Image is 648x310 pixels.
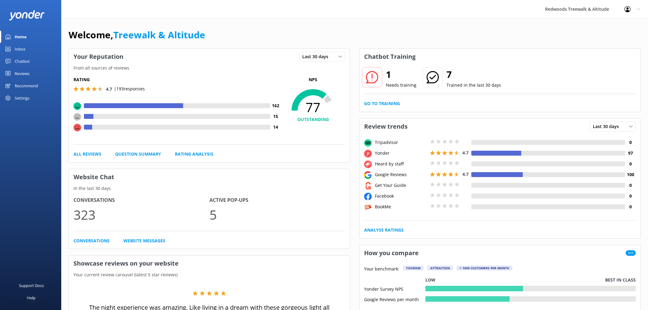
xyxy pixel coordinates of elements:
[270,113,281,120] h4: 15
[364,266,399,273] p: Your benchmark:
[69,185,350,192] p: In the last 30 days
[15,43,25,55] div: Inbox
[457,266,512,270] div: > 1000 customers per month
[427,266,453,270] div: Attraction
[73,151,101,157] a: All Reviews
[281,100,345,115] span: 77
[69,65,350,71] p: From all sources of reviews
[209,196,345,204] h4: Active Pop-ups
[73,76,281,83] h5: Rating
[625,203,636,210] h4: 0
[360,119,412,134] h3: Review trends
[462,171,469,177] span: 4.7
[106,86,112,92] span: 4.7
[364,227,404,233] a: Analyse Ratings
[364,296,425,302] div: Google Reviews per month
[27,292,36,304] div: Help
[9,10,44,20] img: yonder-white-logo.png
[373,161,428,167] div: Heard by staff
[281,76,345,83] p: NPS
[73,204,209,225] p: 323
[625,139,636,146] h4: 0
[360,245,423,261] h3: How you compare
[373,150,428,157] div: Yonder
[625,161,636,167] h4: 0
[446,67,501,82] h2: 7
[15,55,30,67] div: Chatbot
[364,286,425,291] div: Yonder Survey NPS
[69,49,128,65] h3: Your Reputation
[69,271,350,278] p: Your current review carousel (latest 5 star reviews)
[19,279,44,292] div: Support Docs
[15,67,29,80] div: Reviews
[270,124,281,130] h4: 14
[403,266,424,270] div: Tourism
[73,237,110,244] a: Conversations
[462,150,469,156] span: 4.7
[15,80,38,92] div: Recommend
[281,116,345,123] h4: OUTSTANDING
[625,150,636,157] h4: 97
[605,277,636,283] p: Best in class
[625,171,636,178] h4: 100
[446,82,501,89] p: Trained in the last 30 days
[15,92,29,104] div: Settings
[626,250,636,256] span: New
[175,151,213,157] a: Rating Analysis
[115,151,161,157] a: Question Summary
[593,123,623,130] span: Last 30 days
[15,31,27,43] div: Home
[73,196,209,204] h4: Conversations
[209,204,345,225] p: 5
[123,237,165,244] a: Website Messages
[302,53,332,60] span: Last 30 days
[69,255,350,271] h3: Showcase reviews on your website
[373,193,428,199] div: Facebook
[373,139,428,146] div: Tripadvisor
[373,171,428,178] div: Google Reviews
[386,82,416,89] p: Needs training
[386,67,416,82] h2: 1
[625,193,636,199] h4: 0
[69,169,350,185] h3: Website Chat
[360,49,420,65] h3: Chatbot Training
[425,277,435,283] p: Low
[69,28,205,42] h1: Welcome,
[364,100,400,107] a: Go to Training
[625,182,636,189] h4: 0
[373,203,428,210] div: BookMe
[373,182,428,189] div: Get Your Guide
[114,85,145,92] p: | 193 responses
[270,102,281,109] h4: 162
[113,28,205,41] a: Treewalk & Altitude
